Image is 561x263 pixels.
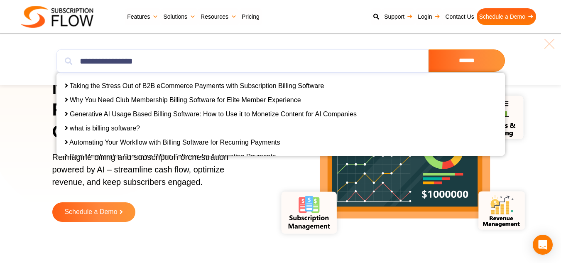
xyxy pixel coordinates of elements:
a: Automating Your Workflow with Billing Software for Recurring Payments [69,139,280,146]
a: Taking the Stress Out of B2B eCommerce Payments with Subscription Billing Software [70,82,324,89]
a: Contact Us [443,8,476,25]
a: Features [125,8,161,25]
a: Schedule a Demo [52,202,135,222]
div: Open Intercom Messenger [533,235,553,255]
a: Solutions [161,8,198,25]
a: what is billing software? [70,125,140,132]
a: Schedule a Demo [477,8,536,25]
a: Resources [198,8,239,25]
a: Why You Need Club Membership Billing Software for Elite Member Experience [70,96,301,103]
a: Pricing [239,8,262,25]
span: Schedule a Demo [64,209,117,216]
img: Subscriptionflow [21,6,93,28]
a: Generative AI Usage Based Billing Software: How to Use it to Monetize Content for AI Companies [70,111,357,118]
a: Best Membership Recurring Billing Software for Automating Payments [70,153,276,160]
p: Reimagine billing and subscription orchestration powered by AI – streamline cash flow, optimize r... [52,151,249,197]
h1: Next-Gen AI Billing Platform to Power Growth [52,77,259,143]
a: Support [382,8,415,25]
a: Login [415,8,443,25]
